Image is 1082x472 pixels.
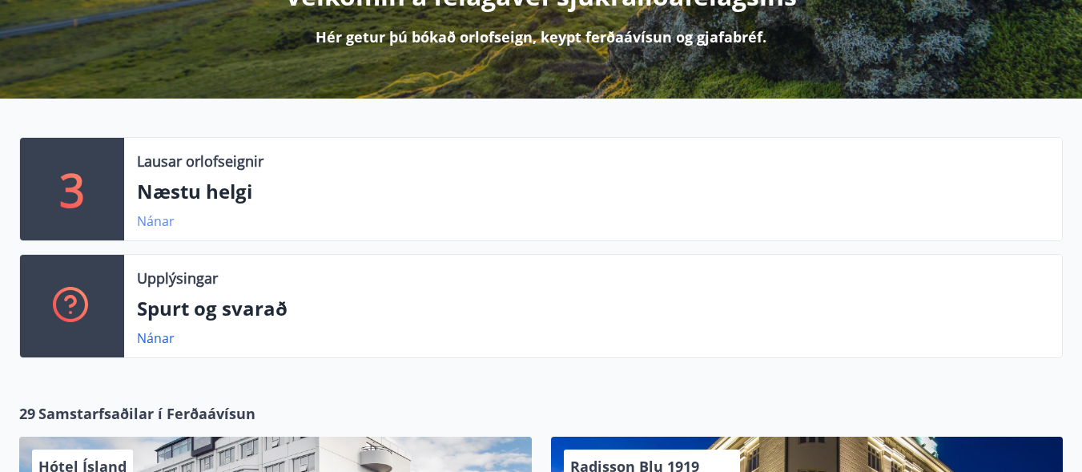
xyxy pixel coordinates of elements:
[137,329,175,347] a: Nánar
[59,159,85,220] p: 3
[19,403,35,424] span: 29
[137,295,1049,322] p: Spurt og svarað
[137,151,263,171] p: Lausar orlofseignir
[137,178,1049,205] p: Næstu helgi
[137,268,218,288] p: Upplýsingar
[316,26,766,47] p: Hér getur þú bókað orlofseign, keypt ferðaávísun og gjafabréf.
[38,403,255,424] span: Samstarfsaðilar í Ferðaávísun
[137,212,175,230] a: Nánar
